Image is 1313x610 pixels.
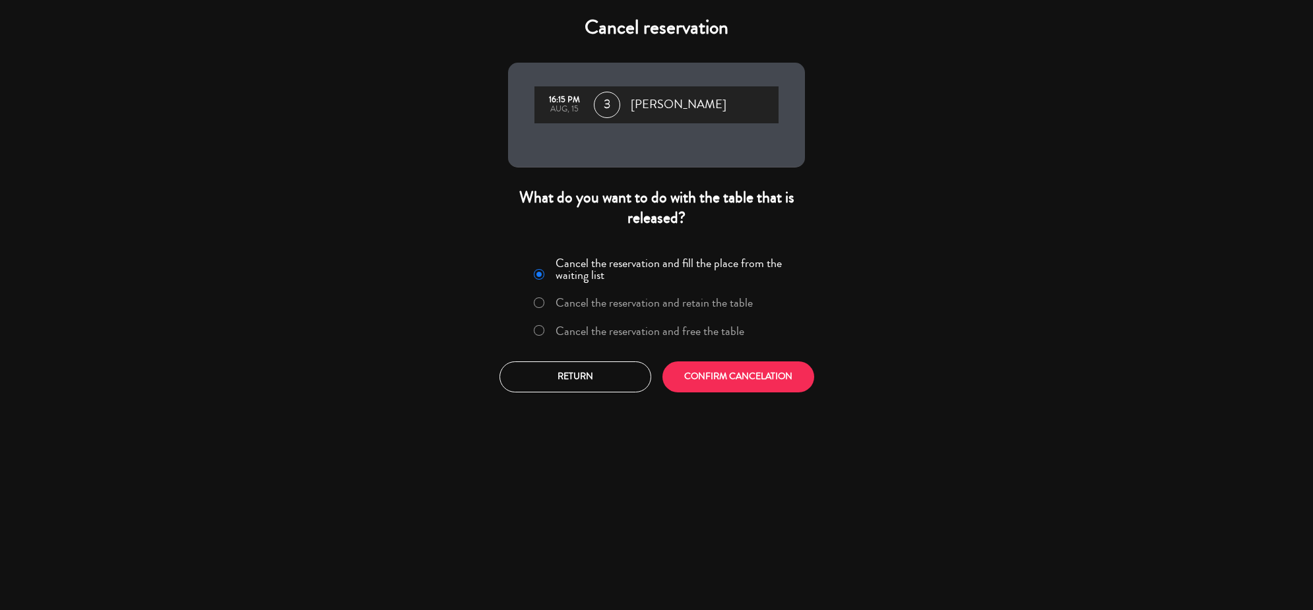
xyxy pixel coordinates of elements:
button: CONFIRM CANCELATION [662,361,814,392]
button: Return [499,361,651,392]
label: Cancel the reservation and free the table [556,325,744,337]
div: What do you want to do with the table that is released? [508,187,805,228]
div: Aug, 15 [541,105,587,114]
div: 16:15 PM [541,96,587,105]
span: [PERSON_NAME] [631,95,726,115]
label: Cancel the reservation and retain the table [556,297,753,309]
h4: Cancel reservation [508,16,805,40]
span: 3 [594,92,620,118]
label: Cancel the reservation and fill the place from the waiting list [556,257,797,281]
